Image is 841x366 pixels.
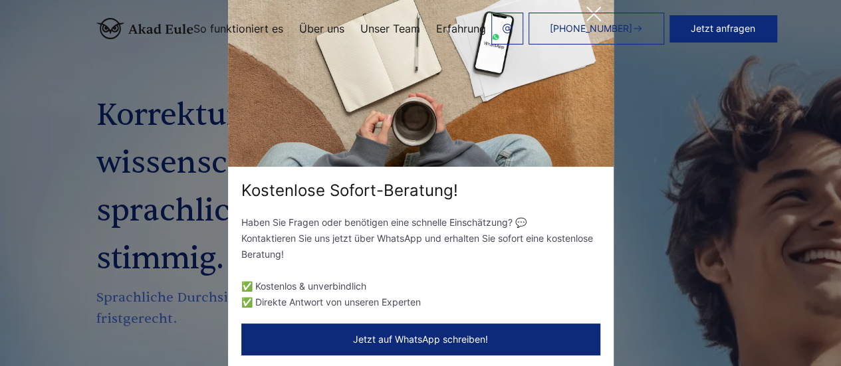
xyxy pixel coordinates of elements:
[241,323,600,355] button: Jetzt auf WhatsApp schreiben!
[502,23,513,34] img: email
[241,278,600,294] li: ✅ Kostenlos & unverbindlich
[228,180,614,201] div: Kostenlose Sofort-Beratung!
[529,13,664,45] a: [PHONE_NUMBER]
[193,23,283,34] a: So funktioniert es
[436,23,486,34] a: Erfahrung
[241,215,600,262] p: Haben Sie Fragen oder benötigen eine schnelle Einschätzung? 💬 Kontaktieren Sie uns jetzt über Wha...
[550,23,632,34] span: [PHONE_NUMBER]
[360,23,420,34] a: Unser Team
[669,15,777,42] button: Jetzt anfragen
[241,294,600,310] li: ✅ Direkte Antwort von unseren Experten
[96,18,193,39] img: logo
[299,23,344,34] a: Über uns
